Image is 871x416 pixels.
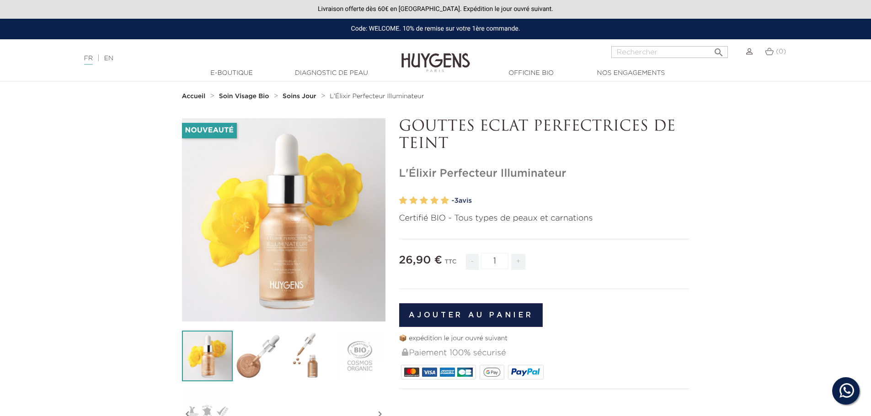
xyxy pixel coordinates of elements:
[399,212,689,225] p: Certifié BIO - Tous types de peaux et carnations
[399,334,689,343] p: 📦 expédition le jour ouvré suivant
[402,348,408,356] img: Paiement 100% sécurisé
[711,43,727,56] button: 
[330,93,424,100] a: L'Élixir Perfecteur Illuminateur
[466,254,479,270] span: -
[452,194,689,208] a: -3avis
[585,68,677,78] a: Nos engagements
[481,253,508,269] input: Quantité
[399,118,689,153] p: GOUTTES ECLAT PERFECTRICES DE TEINT
[776,48,786,55] span: (0)
[182,123,237,138] li: Nouveauté
[399,255,443,266] span: 26,90 €
[401,38,470,74] img: Huygens
[430,194,438,207] label: 4
[511,254,526,270] span: +
[219,93,272,100] a: Soin Visage Bio
[80,53,356,64] div: |
[104,55,113,62] a: EN
[182,93,206,100] strong: Accueil
[186,68,278,78] a: E-Boutique
[283,93,316,100] strong: Soins Jour
[483,368,501,377] img: google_pay
[219,93,269,100] strong: Soin Visage Bio
[420,194,428,207] label: 3
[399,167,689,180] h1: L'Élixir Perfecteur Illuminateur
[486,68,577,78] a: Officine Bio
[404,368,419,377] img: MASTERCARD
[454,197,458,204] span: 3
[422,368,437,377] img: VISA
[441,194,449,207] label: 5
[286,68,377,78] a: Diagnostic de peau
[409,194,417,207] label: 2
[611,46,728,58] input: Rechercher
[401,343,689,363] div: Paiement 100% sécurisé
[444,252,456,277] div: TTC
[182,331,233,381] img: L'Élixir Perfecteur Illuminateur
[440,368,455,377] img: AMEX
[182,93,208,100] a: Accueil
[713,44,724,55] i: 
[283,93,318,100] a: Soins Jour
[399,194,407,207] label: 1
[84,55,93,65] a: FR
[399,303,543,327] button: Ajouter au panier
[457,368,472,377] img: CB_NATIONALE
